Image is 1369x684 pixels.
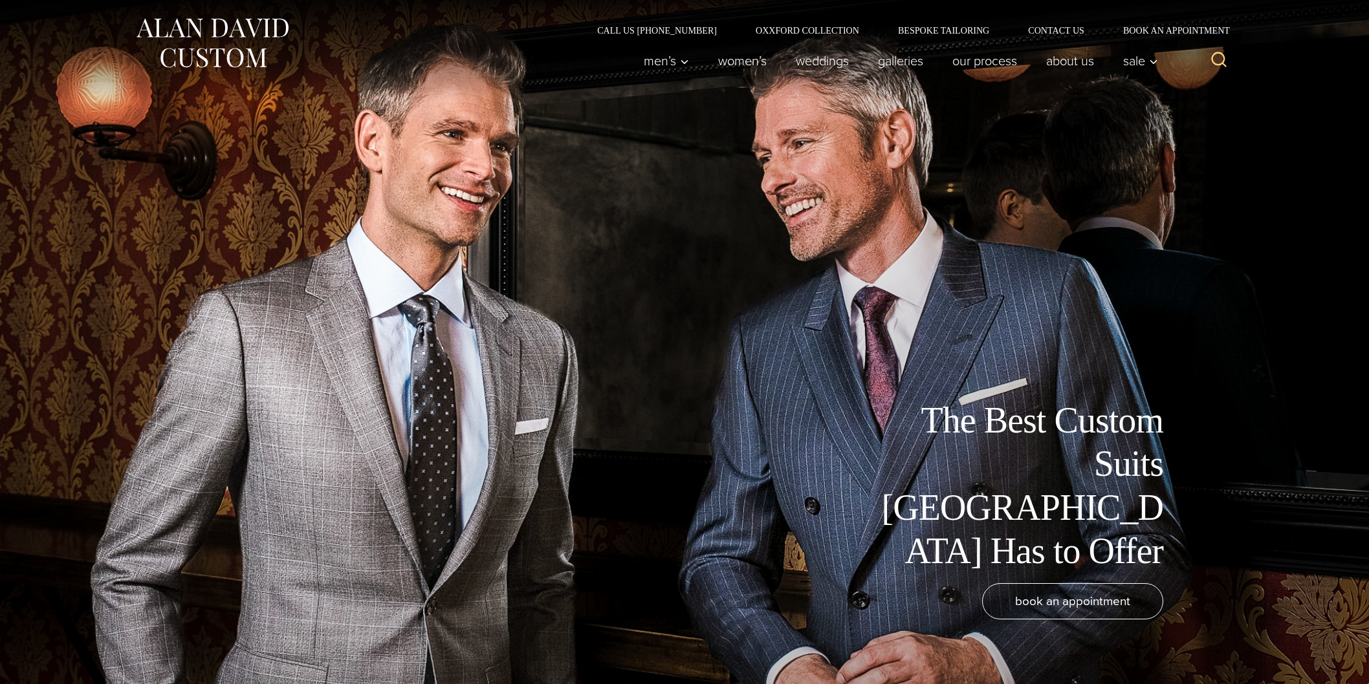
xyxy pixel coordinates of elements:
[1123,54,1158,67] span: Sale
[782,48,864,74] a: weddings
[982,583,1163,619] a: book an appointment
[1009,26,1104,35] a: Contact Us
[578,26,1234,35] nav: Secondary Navigation
[1104,26,1234,35] a: Book an Appointment
[1015,592,1130,610] span: book an appointment
[736,26,879,35] a: Oxxford Collection
[1203,45,1234,76] button: View Search Form
[879,26,1009,35] a: Bespoke Tailoring
[704,48,782,74] a: Women’s
[872,399,1163,573] h1: The Best Custom Suits [GEOGRAPHIC_DATA] Has to Offer
[864,48,938,74] a: Galleries
[1032,48,1109,74] a: About Us
[630,48,1165,74] nav: Primary Navigation
[578,26,736,35] a: Call Us [PHONE_NUMBER]
[938,48,1032,74] a: Our Process
[644,54,689,67] span: Men’s
[135,14,290,72] img: Alan David Custom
